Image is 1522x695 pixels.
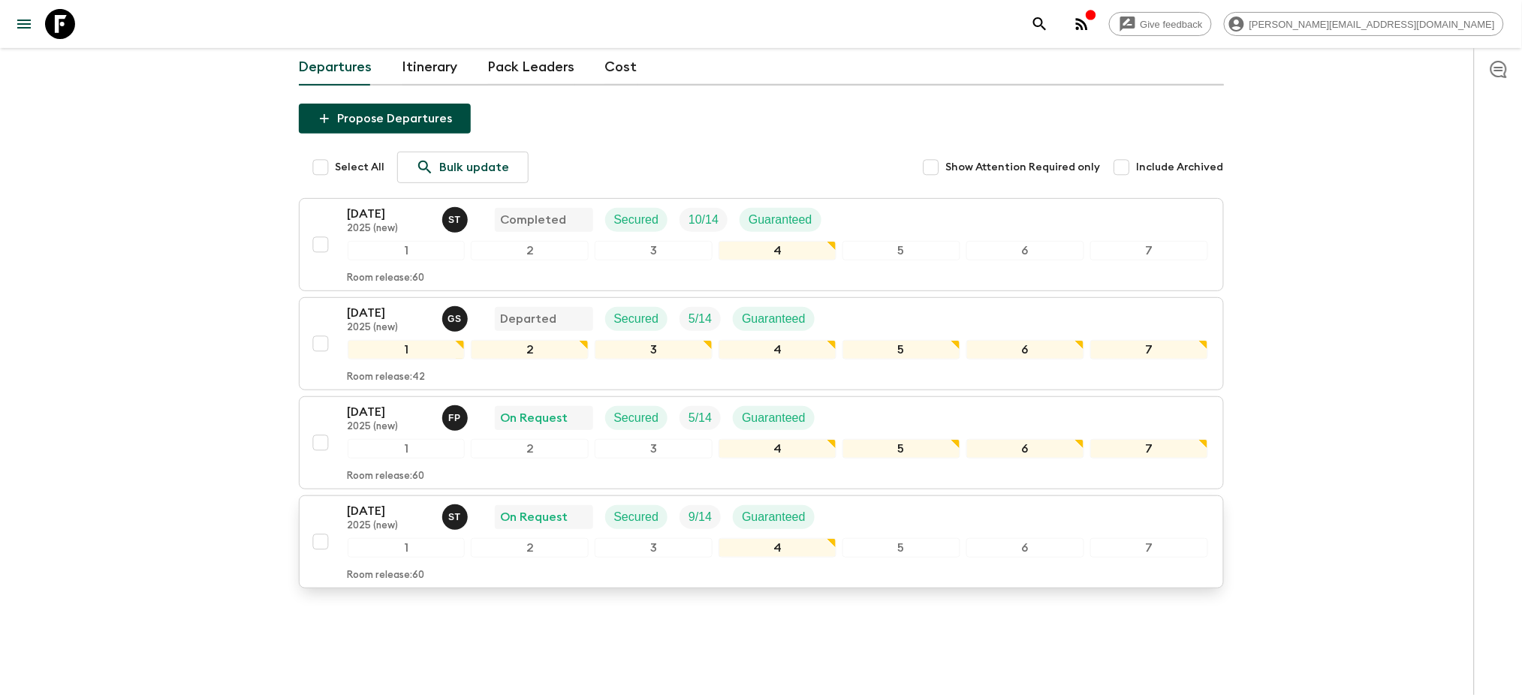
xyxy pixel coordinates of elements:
[719,439,836,459] div: 4
[471,538,589,558] div: 2
[501,310,557,328] p: Departed
[689,310,712,328] p: 5 / 14
[348,272,425,284] p: Room release: 60
[348,304,430,322] p: [DATE]
[689,211,719,229] p: 10 / 14
[348,223,430,235] p: 2025 (new)
[299,198,1224,291] button: [DATE]2025 (new)Simona TimpanaroCompletedSecuredTrip FillGuaranteed1234567Room release:60
[1090,241,1208,260] div: 7
[442,410,471,422] span: Federico Poletti
[842,439,960,459] div: 5
[299,297,1224,390] button: [DATE]2025 (new)Gianluca SavarinoDepartedSecuredTrip FillGuaranteed1234567Room release:42
[348,241,466,260] div: 1
[605,307,668,331] div: Secured
[595,340,713,360] div: 3
[442,405,471,431] button: FP
[595,439,713,459] div: 3
[614,310,659,328] p: Secured
[348,502,430,520] p: [DATE]
[605,406,668,430] div: Secured
[605,50,637,86] a: Cost
[402,50,458,86] a: Itinerary
[680,505,721,529] div: Trip Fill
[605,505,668,529] div: Secured
[842,538,960,558] div: 5
[348,421,430,433] p: 2025 (new)
[966,439,1084,459] div: 6
[614,211,659,229] p: Secured
[9,9,39,39] button: menu
[680,406,721,430] div: Trip Fill
[1109,12,1212,36] a: Give feedback
[442,311,471,323] span: Gianluca Savarino
[595,538,713,558] div: 3
[448,412,461,424] p: F P
[946,160,1101,175] span: Show Attention Required only
[348,439,466,459] div: 1
[471,241,589,260] div: 2
[1090,340,1208,360] div: 7
[719,241,836,260] div: 4
[348,520,430,532] p: 2025 (new)
[742,409,806,427] p: Guaranteed
[299,50,372,86] a: Departures
[966,241,1084,260] div: 6
[749,211,812,229] p: Guaranteed
[348,340,466,360] div: 1
[966,538,1084,558] div: 6
[397,152,529,183] a: Bulk update
[501,211,567,229] p: Completed
[336,160,385,175] span: Select All
[348,570,425,582] p: Room release: 60
[1090,439,1208,459] div: 7
[442,509,471,521] span: Simona Timpanaro
[448,511,461,523] p: S T
[348,538,466,558] div: 1
[442,504,471,530] button: ST
[742,508,806,526] p: Guaranteed
[471,340,589,360] div: 2
[689,508,712,526] p: 9 / 14
[719,538,836,558] div: 4
[442,212,471,224] span: Simona Timpanaro
[348,403,430,421] p: [DATE]
[348,372,426,384] p: Room release: 42
[471,439,589,459] div: 2
[501,409,568,427] p: On Request
[742,310,806,328] p: Guaranteed
[719,340,836,360] div: 4
[1241,19,1503,30] span: [PERSON_NAME][EMAIL_ADDRESS][DOMAIN_NAME]
[348,322,430,334] p: 2025 (new)
[680,208,728,232] div: Trip Fill
[966,340,1084,360] div: 6
[680,307,721,331] div: Trip Fill
[488,50,575,86] a: Pack Leaders
[348,471,425,483] p: Room release: 60
[1137,160,1224,175] span: Include Archived
[842,340,960,360] div: 5
[1224,12,1504,36] div: [PERSON_NAME][EMAIL_ADDRESS][DOMAIN_NAME]
[1132,19,1211,30] span: Give feedback
[1025,9,1055,39] button: search adventures
[440,158,510,176] p: Bulk update
[595,241,713,260] div: 3
[348,205,430,223] p: [DATE]
[1090,538,1208,558] div: 7
[842,241,960,260] div: 5
[299,396,1224,489] button: [DATE]2025 (new)Federico PolettiOn RequestSecuredTrip FillGuaranteed1234567Room release:60
[299,495,1224,588] button: [DATE]2025 (new)Simona TimpanaroOn RequestSecuredTrip FillGuaranteed1234567Room release:60
[501,508,568,526] p: On Request
[689,409,712,427] p: 5 / 14
[614,409,659,427] p: Secured
[299,104,471,134] button: Propose Departures
[605,208,668,232] div: Secured
[614,508,659,526] p: Secured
